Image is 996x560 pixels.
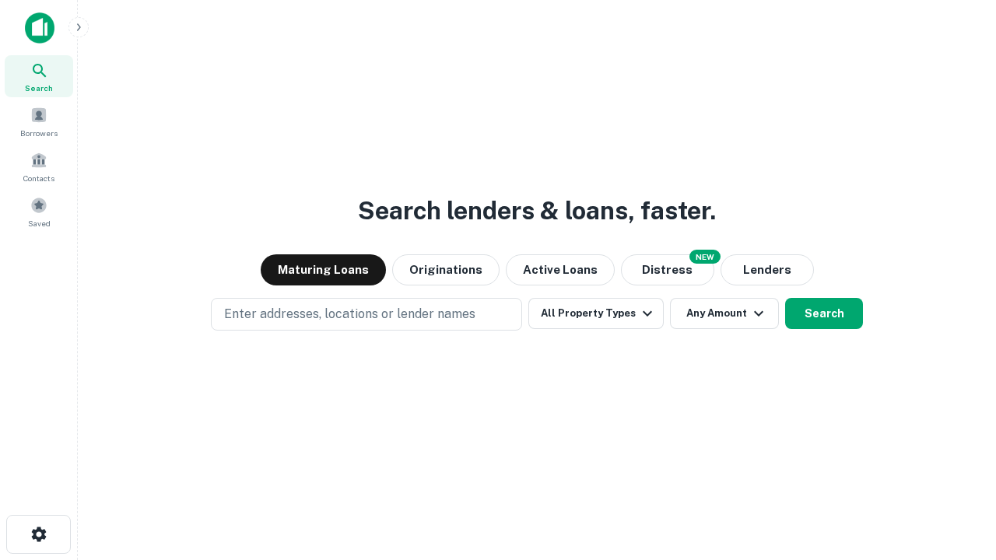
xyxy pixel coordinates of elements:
[25,12,54,44] img: capitalize-icon.png
[506,254,615,285] button: Active Loans
[621,254,714,285] button: Search distressed loans with lien and other non-mortgage details.
[528,298,664,329] button: All Property Types
[20,127,58,139] span: Borrowers
[670,298,779,329] button: Any Amount
[211,298,522,331] button: Enter addresses, locations or lender names
[25,82,53,94] span: Search
[358,192,716,229] h3: Search lenders & loans, faster.
[5,100,73,142] a: Borrowers
[721,254,814,285] button: Lenders
[224,305,475,324] p: Enter addresses, locations or lender names
[785,298,863,329] button: Search
[5,145,73,187] a: Contacts
[28,217,51,229] span: Saved
[261,254,386,285] button: Maturing Loans
[5,55,73,97] a: Search
[918,436,996,510] iframe: Chat Widget
[5,191,73,233] a: Saved
[689,250,721,264] div: NEW
[392,254,500,285] button: Originations
[23,172,54,184] span: Contacts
